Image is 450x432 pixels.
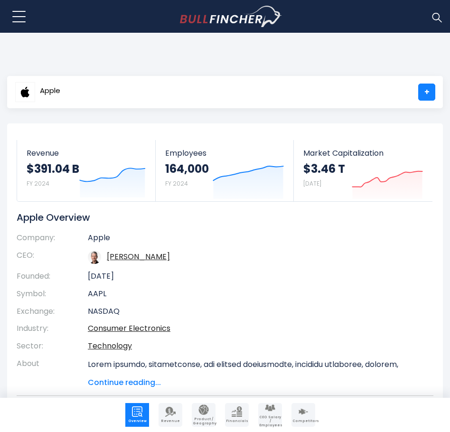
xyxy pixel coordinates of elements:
small: FY 2024 [27,179,49,188]
th: Industry: [17,320,88,338]
small: [DATE] [303,179,321,188]
th: Symbol: [17,285,88,303]
span: Continue reading... [88,377,419,388]
td: [DATE] [88,268,419,285]
th: Sector: [17,338,88,355]
a: Company Overview [125,403,149,427]
span: Revenue [159,419,181,423]
span: Market Capitalization [303,149,423,158]
a: Company Employees [258,403,282,427]
a: Company Competitors [291,403,315,427]
a: Company Financials [225,403,249,427]
small: FY 2024 [165,179,188,188]
strong: $391.04 B [27,161,79,176]
h1: Apple Overview [17,211,419,224]
a: Consumer Electronics [88,323,170,334]
a: Market Capitalization $3.46 T [DATE] [294,140,432,201]
th: CEO: [17,247,88,268]
a: Revenue $391.04 B FY 2024 [17,140,155,201]
a: Company Product/Geography [192,403,216,427]
td: Apple [88,233,419,247]
span: Employees [165,149,284,158]
img: AAPL logo [15,82,35,102]
th: Exchange: [17,303,88,320]
strong: 164,000 [165,161,209,176]
a: ceo [107,251,170,262]
td: NASDAQ [88,303,419,320]
th: Company: [17,233,88,247]
span: Revenue [27,149,146,158]
a: Go to homepage [180,6,282,28]
td: AAPL [88,285,419,303]
span: CEO Salary / Employees [259,415,281,427]
a: + [418,84,435,101]
a: Technology [88,340,132,351]
span: Overview [126,419,148,423]
span: Competitors [292,419,314,423]
a: Employees 164,000 FY 2024 [156,140,294,201]
th: Founded: [17,268,88,285]
span: Financials [226,419,248,423]
span: Apple [40,87,60,95]
span: Product / Geography [193,417,215,425]
strong: $3.46 T [303,161,345,176]
img: bullfincher logo [180,6,282,28]
a: Apple [15,84,61,101]
img: tim-cook.jpg [88,251,101,264]
a: Company Revenue [159,403,182,427]
th: About [17,355,88,388]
